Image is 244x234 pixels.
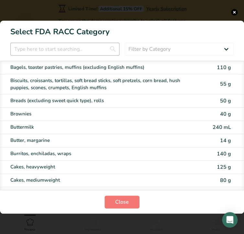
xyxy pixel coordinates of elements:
[10,97,182,104] div: Breads (excluding sweet quick type), rolls
[222,212,238,228] div: Open Intercom Messenger
[10,77,182,91] div: Biscuits, croissants, tortillas, soft bread sticks, soft pretzels, corn bread, hush puppies, scon...
[217,64,231,71] span: 110 g
[10,123,182,131] div: Buttermilk
[10,150,182,157] div: Burritos, enchiladas, wraps
[220,97,231,104] span: 50 g
[217,150,231,157] span: 140 g
[217,164,231,171] span: 125 g
[220,177,231,184] span: 80 g
[10,163,182,171] div: Cakes, heavyweight
[220,137,231,144] span: 14 g
[115,198,129,206] span: Close
[105,196,139,208] button: Close
[10,64,182,71] div: Bagels, toaster pastries, muffins (excluding English muffins)
[10,110,182,118] div: Brownies
[213,124,231,131] span: 240 mL
[10,190,182,204] div: Cakes, lightweight (angel food, chiffon, or sponge cake without icing or filling)
[10,137,182,144] div: Butter, margarine
[10,43,119,56] input: Type here to start searching..
[10,176,182,184] div: Cakes, mediumweight
[220,80,231,88] span: 55 g
[220,111,231,118] span: 40 g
